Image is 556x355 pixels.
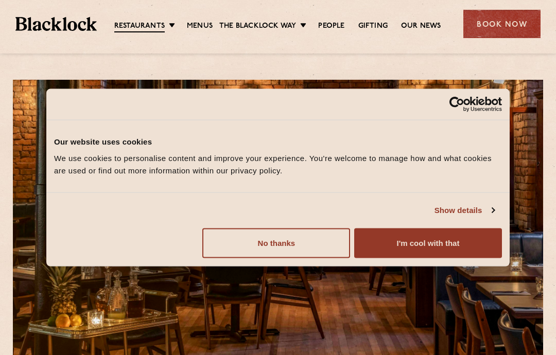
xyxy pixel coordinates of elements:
[54,152,502,176] div: We use cookies to personalise content and improve your experience. You're welcome to manage how a...
[54,136,502,148] div: Our website uses cookies
[202,228,350,258] button: No thanks
[219,21,296,31] a: The Blacklock Way
[114,21,165,32] a: Restaurants
[354,228,502,258] button: I'm cool with that
[187,21,213,31] a: Menus
[463,10,541,38] div: Book Now
[318,21,344,31] a: People
[15,17,97,31] img: BL_Textured_Logo-footer-cropped.svg
[401,21,441,31] a: Our News
[412,97,502,112] a: Usercentrics Cookiebot - opens in a new window
[358,21,388,31] a: Gifting
[435,204,494,217] a: Show details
